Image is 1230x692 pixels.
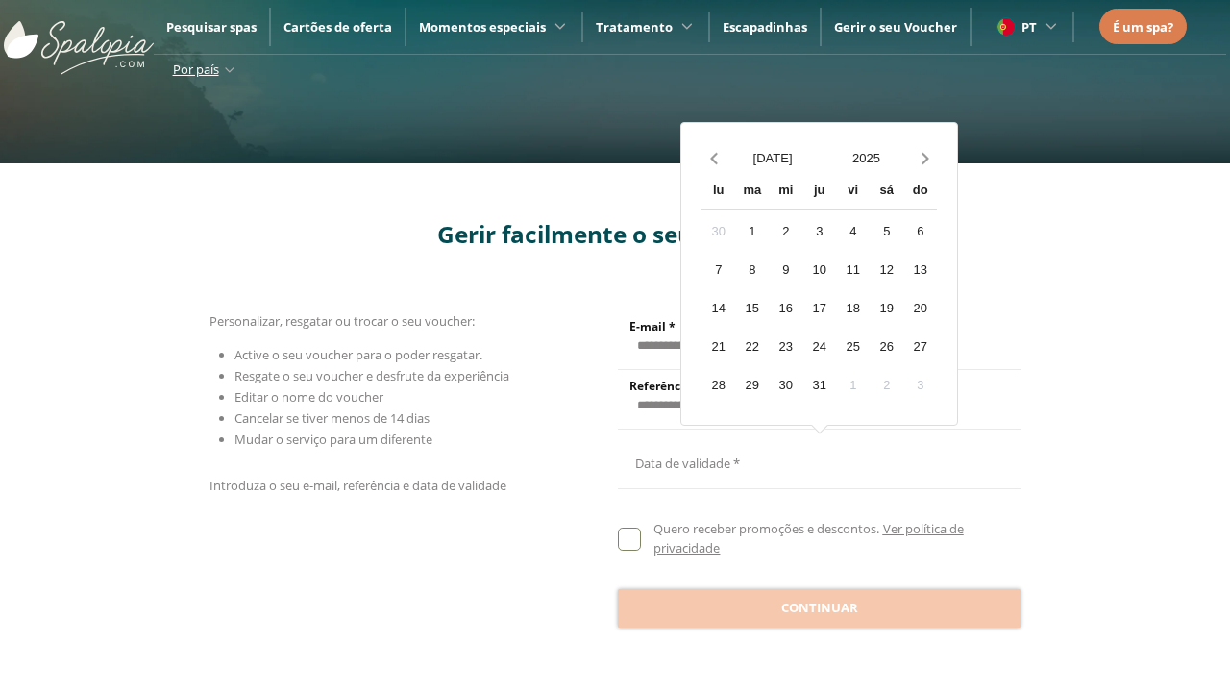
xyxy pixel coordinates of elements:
span: Editar o nome do voucher [234,388,383,406]
span: Mudar o serviço para um diferente [234,431,432,448]
a: É um spa? [1113,16,1173,37]
span: Continuar [781,599,858,618]
button: Continuar [618,589,1021,628]
a: Pesquisar spas [166,18,257,36]
span: Personalizar, resgatar ou trocar o seu voucher: [209,312,475,330]
span: Cancelar se tiver menos de 14 dias [234,409,430,427]
a: Cartões de oferta [283,18,392,36]
span: Por país [173,61,219,78]
a: Escapadinhas [723,18,807,36]
span: É um spa? [1113,18,1173,36]
span: Introduza o seu e-mail, referência e data de validade [209,477,506,494]
span: Resgate o seu voucher e desfrute da experiência [234,367,509,384]
a: Ver política de privacidade [653,520,963,556]
span: Active o seu voucher para o poder resgatar. [234,346,482,363]
span: Gerir facilmente o seu voucher [437,218,794,250]
img: ImgLogoSpalopia.BvClDcEz.svg [4,2,154,75]
span: Quero receber promoções e descontos. [653,520,879,537]
a: Gerir o seu Voucher [834,18,957,36]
